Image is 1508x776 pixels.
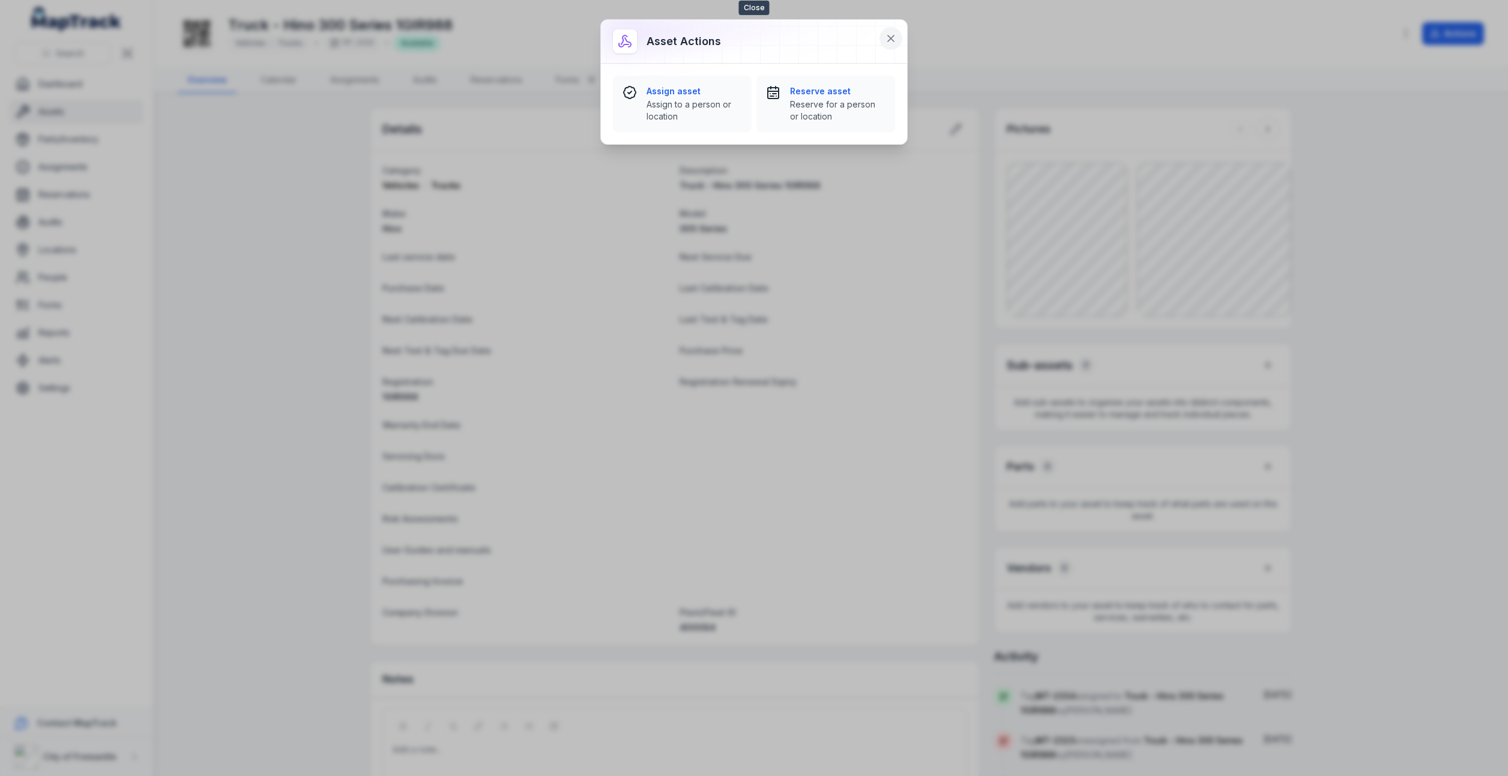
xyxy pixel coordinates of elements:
span: Assign to a person or location [647,99,742,123]
span: Reserve for a person or location [790,99,885,123]
strong: Reserve asset [790,85,885,97]
strong: Assign asset [647,85,742,97]
h3: Asset actions [647,33,721,50]
span: Close [739,1,770,15]
button: Reserve assetReserve for a person or location [756,76,895,132]
button: Assign assetAssign to a person or location [613,76,752,132]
